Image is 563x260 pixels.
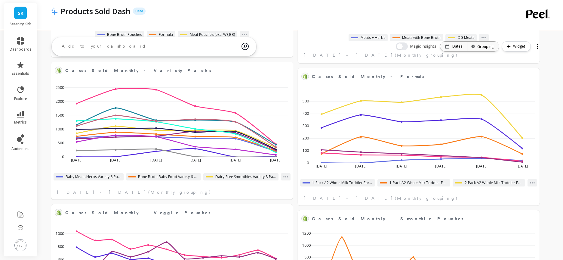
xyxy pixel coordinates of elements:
span: Meat Pouches (exc. WE,BB) [190,32,235,37]
span: Bone Broth Pouches [107,32,142,37]
button: Widget [502,41,531,52]
span: Meats + Herbs [361,35,385,40]
p: Beta [133,8,146,15]
span: Formula [159,32,173,37]
p: Dates [452,44,462,49]
img: magic search icon [242,38,249,55]
span: Cases Sold Monthly - Variety Packs [65,66,270,75]
img: header icon [51,7,58,15]
span: Magic Insights [410,43,438,49]
span: [DATE] - [DATE] [304,195,393,201]
span: metrics [14,120,27,125]
span: Cases Sold Monthly - Formula [312,72,517,81]
span: audiences [11,146,29,151]
img: profile picture [14,239,26,251]
span: Baby Meats Herbs Variety 6-Pack [66,174,121,179]
span: 2-Pack A2 Whole Milk Toddler Formula - 21oz [465,180,523,185]
span: SK [18,10,23,17]
span: Cases Sold Monthly - Formula [312,74,429,80]
span: Bone Broth Baby Food Variety 6-Pack [138,174,199,179]
span: OG Meats [457,35,474,40]
span: Cases Sold Monthly - Smoothie Pouches [312,216,463,222]
span: Cases Sold Monthly - Veggie Pouches [65,210,211,216]
span: essentials [12,71,29,76]
span: [DATE] - [DATE] [304,52,393,58]
span: (Monthly grouping) [395,195,458,201]
p: Serenity Kids [10,22,32,27]
span: 1-Pack A2 Whole Milk Toddler Formula - 12.7oz [312,180,373,185]
span: Widget [513,43,527,49]
span: 1-Pack A2 Whole Milk Toddler Formula - 21oz [389,180,448,185]
div: Grouping [473,44,494,49]
span: explore [14,96,27,101]
span: Cases Sold Monthly - Veggie Pouches [65,208,270,217]
span: (Monthly grouping) [148,189,211,195]
span: dashboards [10,47,32,52]
span: [DATE] - [DATE] [57,189,146,195]
span: Meats with Bone Broth [402,35,441,40]
span: Dairy-Free Smoothies Variety 8-Pack [215,174,276,179]
span: Cases Sold Monthly - Variety Packs [65,67,211,74]
p: Products Sold Dash [61,6,131,16]
span: Cases Sold Monthly - Smoothie Pouches [312,215,517,223]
